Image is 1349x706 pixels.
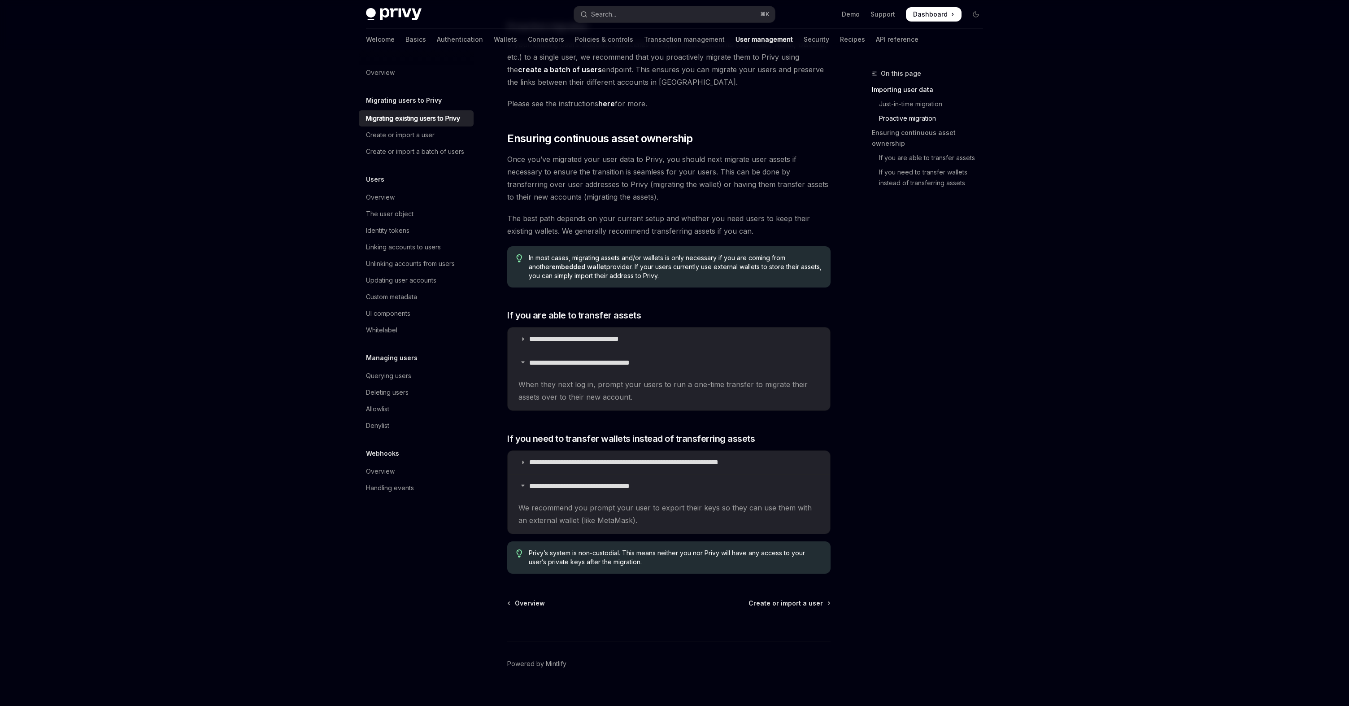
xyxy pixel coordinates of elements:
strong: embedded wallet [552,263,606,270]
a: Overview [359,65,474,81]
div: The user object [366,209,413,219]
h5: Migrating users to Privy [366,95,442,106]
span: If you need to transfer wallets instead of transferring assets [507,432,755,445]
a: Linking accounts to users [359,239,474,255]
a: Create or import a user [359,127,474,143]
a: Proactive migration [872,111,990,126]
a: Recipes [840,29,865,50]
a: Importing user data [872,83,990,97]
a: Overview [359,189,474,205]
a: Authentication [437,29,483,50]
div: Create or import a batch of users [366,146,464,157]
a: API reference [876,29,918,50]
span: Please see the instructions for more. [507,97,831,110]
a: Overview [359,463,474,479]
div: Whitelabel [366,325,397,336]
a: Unlinking accounts from users [359,256,474,272]
span: In most cases, migrating assets and/or wallets is only necessary if you are coming from another p... [529,253,822,280]
a: If you are able to transfer assets [872,151,990,165]
span: ⌘ K [760,11,770,18]
a: Allowlist [359,401,474,417]
h5: Users [366,174,384,185]
div: Overview [366,466,395,477]
a: Handling events [359,480,474,496]
span: On this page [881,68,921,79]
a: Custom metadata [359,289,474,305]
a: Wallets [494,29,517,50]
a: Overview [508,599,545,608]
span: Once you’ve migrated your user data to Privy, you should next migrate user assets if necessary to... [507,153,831,203]
span: If you are able to transfer assets [507,309,641,322]
img: dark logo [366,8,422,21]
a: Ensuring continuous asset ownership [872,126,990,151]
div: Handling events [366,483,414,493]
a: Connectors [528,29,564,50]
span: When they next log in, prompt your users to run a one-time transfer to migrate their assets over ... [518,378,819,403]
span: The best path depends on your current setup and whether you need users to keep their existing wal... [507,212,831,237]
a: Updating user accounts [359,272,474,288]
button: Toggle dark mode [969,7,983,22]
a: Dashboard [906,7,962,22]
div: Overview [366,67,395,78]
a: Just-in-time migration [872,97,990,111]
div: Search... [591,9,616,20]
div: Querying users [366,370,411,381]
a: Migrating existing users to Privy [359,110,474,126]
a: Create or import a batch of users [359,144,474,160]
div: Create or import a user [366,130,435,140]
a: Policies & controls [575,29,633,50]
a: Support [870,10,895,19]
div: Updating user accounts [366,275,436,286]
div: Identity tokens [366,225,409,236]
a: Denylist [359,418,474,434]
a: Create or import a user [748,599,830,608]
div: Allowlist [366,404,389,414]
svg: Tip [516,549,522,558]
div: Migrating existing users to Privy [366,113,460,124]
a: UI components [359,305,474,322]
div: Denylist [366,420,389,431]
a: Security [804,29,829,50]
h5: Managing users [366,353,418,363]
span: Create or import a user [748,599,823,608]
a: Basics [405,29,426,50]
a: The user object [359,206,474,222]
a: Querying users [359,368,474,384]
div: Overview [366,192,395,203]
a: Welcome [366,29,395,50]
svg: Tip [516,254,522,262]
h5: Webhooks [366,448,399,459]
span: Dashboard [913,10,948,19]
a: User management [735,29,793,50]
a: Demo [842,10,860,19]
div: UI components [366,308,410,319]
div: Unlinking accounts from users [366,258,455,269]
span: Ensuring continuous asset ownership [507,131,692,146]
a: create a batch of users [518,65,602,74]
a: If you need to transfer wallets instead of transferring assets [872,165,990,190]
div: Custom metadata [366,292,417,302]
span: If your existing users database associates multiple linked accounts (e.g. email, wallet, Discord,... [507,38,831,88]
a: Whitelabel [359,322,474,338]
span: We recommend you prompt your user to export their keys so they can use them with an external wall... [518,501,819,527]
span: Overview [515,599,545,608]
a: Powered by Mintlify [507,659,566,668]
a: Identity tokens [359,222,474,239]
a: Transaction management [644,29,725,50]
div: Linking accounts to users [366,242,441,253]
a: here [598,99,615,109]
span: Privy’s system is non-custodial. This means neither you nor Privy will have any access to your us... [529,549,822,567]
a: Deleting users [359,384,474,401]
div: Deleting users [366,387,409,398]
button: Open search [574,6,775,22]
